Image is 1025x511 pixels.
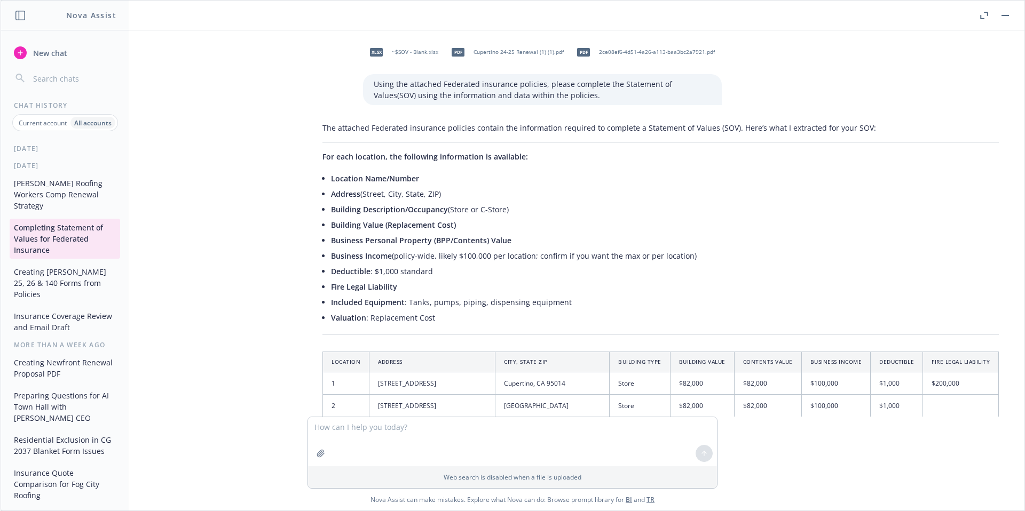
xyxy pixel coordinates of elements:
td: [GEOGRAPHIC_DATA] [495,395,610,417]
span: Valuation [331,313,366,323]
td: Store [610,395,671,417]
button: New chat [10,43,120,62]
div: xlsx~$SOV - Blank.xlsx [363,39,440,66]
p: Current account [19,118,67,127]
th: Contents Value [734,352,801,372]
td: $82,000 [734,395,801,417]
p: Web search is disabled when a file is uploaded [314,473,711,482]
a: BI [626,495,632,504]
li: (Street, City, State, ZIP) [331,186,999,202]
span: Deductible [331,266,370,276]
td: $200,000 [923,372,999,395]
button: Creating Newfront Renewal Proposal PDF [10,354,120,382]
td: $1,000 [871,372,923,395]
span: pdf [452,48,464,56]
span: Cupertino 24-25 Renewal (1) (1).pdf [474,49,564,55]
button: Preparing Questions for AI Town Hall with [PERSON_NAME] CEO [10,387,120,427]
div: pdfCupertino 24-25 Renewal (1) (1).pdf [445,39,566,66]
span: For each location, the following information is available: [322,151,528,162]
span: Business Income [331,251,392,261]
div: Chat History [1,101,129,110]
span: xlsx [370,48,383,56]
li: (policy-wide, likely $100,000 per location; confirm if you want the max or per location) [331,248,999,264]
td: Cupertino, CA 95014 [495,372,610,395]
p: All accounts [74,118,112,127]
div: [DATE] [1,161,129,170]
button: [PERSON_NAME] Roofing Workers Comp Renewal Strategy [10,174,120,214]
span: Address [331,189,360,199]
span: Building Value (Replacement Cost) [331,220,456,230]
li: : Tanks, pumps, piping, dispensing equipment [331,294,999,310]
th: Deductible [871,352,923,372]
th: City, State ZIP [495,352,610,372]
button: Completing Statement of Values for Federated Insurance [10,219,120,259]
div: More than a week ago [1,340,129,349]
th: Address [369,352,495,372]
span: Nova Assist can make mistakes. Explore what Nova can do: Browse prompt library for and [370,489,655,510]
span: Building Description/Occupancy [331,204,448,214]
input: Search chats [31,71,116,86]
span: ~$SOV - Blank.xlsx [392,49,438,55]
button: Creating [PERSON_NAME] 25, 26 & 140 Forms from Policies [10,263,120,303]
span: pdf [577,48,590,56]
th: Location [323,352,369,372]
td: [STREET_ADDRESS] [369,395,495,417]
li: (Store or C-Store) [331,202,999,217]
td: $100,000 [801,395,871,417]
button: Residential Exclusion in CG 2037 Blanket Form Issues [10,431,120,460]
p: The attached Federated insurance policies contain the information required to complete a Statemen... [322,122,999,133]
th: Building Type [610,352,671,372]
div: pdf2ce08ef6-4d51-4a26-a113-baa3bc2a7921.pdf [570,39,717,66]
td: 2 [323,395,369,417]
td: 1 [323,372,369,395]
td: $82,000 [670,372,734,395]
td: [STREET_ADDRESS] [369,372,495,395]
th: Business Income [801,352,871,372]
td: $82,000 [734,372,801,395]
th: Fire Legal Liability [923,352,999,372]
h1: Nova Assist [66,10,116,21]
span: New chat [31,47,67,59]
p: Using the attached Federated insurance policies, please complete the Statement of Values(SOV) usi... [374,78,711,101]
td: Store [610,372,671,395]
span: Business Personal Property (BPP/Contents) Value [331,235,511,245]
td: $100,000 [801,372,871,395]
td: $1,000 [871,395,923,417]
li: : $1,000 standard [331,264,999,279]
th: Building Value [670,352,734,372]
a: TR [646,495,655,504]
div: [DATE] [1,144,129,153]
span: Included Equipment [331,297,405,307]
li: : Replacement Cost [331,310,999,325]
span: 2ce08ef6-4d51-4a26-a113-baa3bc2a7921.pdf [599,49,715,55]
span: Fire Legal Liability [331,282,397,292]
span: Location Name/Number [331,173,419,183]
td: $82,000 [670,395,734,417]
button: Insurance Coverage Review and Email Draft [10,307,120,336]
button: Insurance Quote Comparison for Fog City Roofing [10,464,120,504]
